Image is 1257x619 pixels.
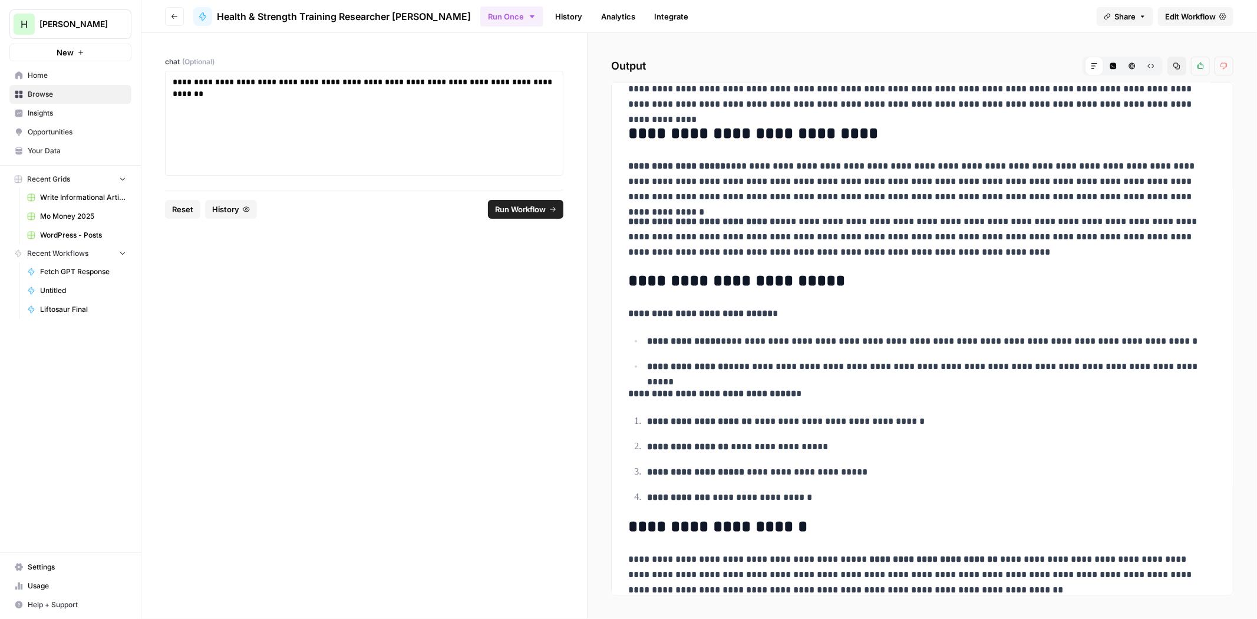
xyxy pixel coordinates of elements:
[611,57,1233,75] h2: Output
[22,188,131,207] a: Write Informational Article
[212,203,239,215] span: History
[9,44,131,61] button: New
[9,245,131,262] button: Recent Workflows
[594,7,642,26] a: Analytics
[9,170,131,188] button: Recent Grids
[40,230,126,241] span: WordPress - Posts
[57,47,74,58] span: New
[28,127,126,137] span: Opportunities
[480,6,543,27] button: Run Once
[205,200,257,219] button: History
[22,281,131,300] a: Untitled
[495,203,546,215] span: Run Workflow
[488,200,563,219] button: Run Workflow
[22,226,131,245] a: WordPress - Posts
[22,262,131,281] a: Fetch GPT Response
[165,200,200,219] button: Reset
[28,600,126,610] span: Help + Support
[172,203,193,215] span: Reset
[1165,11,1216,22] span: Edit Workflow
[9,9,131,39] button: Workspace: Hasbrook
[28,562,126,572] span: Settings
[39,18,111,30] span: [PERSON_NAME]
[9,66,131,85] a: Home
[1114,11,1136,22] span: Share
[28,89,126,100] span: Browse
[40,304,126,315] span: Liftosaur Final
[217,9,471,24] span: Health & Strength Training Researcher [PERSON_NAME]
[9,85,131,104] a: Browse
[28,581,126,591] span: Usage
[193,7,471,26] a: Health & Strength Training Researcher [PERSON_NAME]
[1158,7,1233,26] a: Edit Workflow
[40,266,126,277] span: Fetch GPT Response
[22,300,131,319] a: Liftosaur Final
[40,211,126,222] span: Mo Money 2025
[9,577,131,595] a: Usage
[27,248,88,259] span: Recent Workflows
[22,207,131,226] a: Mo Money 2025
[28,108,126,118] span: Insights
[21,17,28,31] span: H
[548,7,589,26] a: History
[1097,7,1153,26] button: Share
[165,57,563,67] label: chat
[28,70,126,81] span: Home
[9,595,131,614] button: Help + Support
[40,285,126,296] span: Untitled
[27,174,70,185] span: Recent Grids
[40,192,126,203] span: Write Informational Article
[9,104,131,123] a: Insights
[9,558,131,577] a: Settings
[9,123,131,141] a: Opportunities
[9,141,131,160] a: Your Data
[28,146,126,156] span: Your Data
[647,7,695,26] a: Integrate
[182,57,215,67] span: (Optional)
